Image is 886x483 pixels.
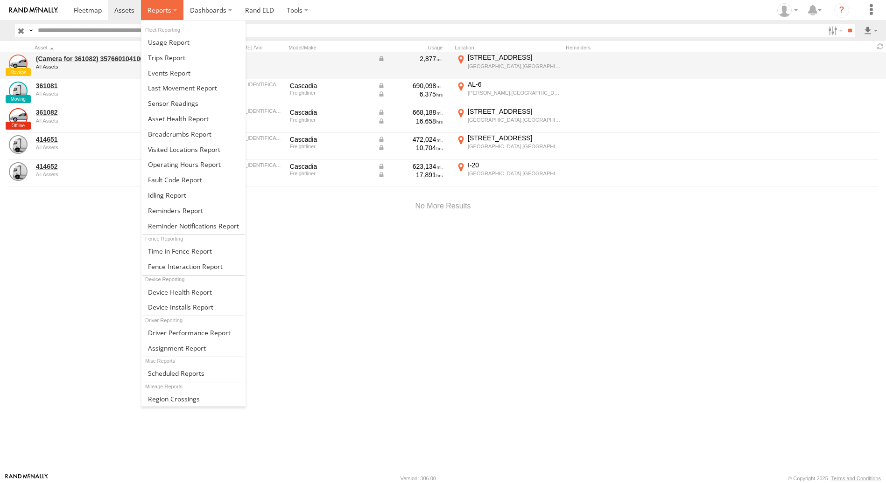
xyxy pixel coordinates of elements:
[27,24,35,37] label: Search Query
[468,80,561,89] div: AL-6
[290,135,371,144] div: Cascadia
[831,476,881,481] a: Terms and Conditions
[378,144,443,152] div: Data from Vehicle CANbus
[9,162,28,181] a: View Asset Details
[36,108,164,117] a: 361082
[9,108,28,127] a: View Asset Details
[141,65,246,81] a: Full Events Report
[141,218,246,234] a: Service Reminder Notifications Report
[141,259,246,274] a: Fence Interaction Report
[875,42,886,51] span: Refresh
[468,134,561,142] div: [STREET_ADDRESS]
[211,135,283,141] div: 3AKBHHDR2NSNH4607
[378,171,443,179] div: Data from Vehicle CANbus
[455,161,562,186] label: Click to View Current Location
[141,299,246,315] a: Device Installs Report
[566,44,715,51] div: Reminders
[290,162,371,171] div: Cascadia
[378,135,443,144] div: Data from Vehicle CANbus
[378,108,443,117] div: Data from Vehicle CANbus
[141,80,246,96] a: Last Movement Report
[468,63,561,69] div: [GEOGRAPHIC_DATA],[GEOGRAPHIC_DATA]
[378,90,443,98] div: Data from Vehicle CANbus
[141,126,246,142] a: Breadcrumbs Report
[36,145,164,150] div: undefined
[455,53,562,78] label: Click to View Current Location
[824,24,844,37] label: Search Filter Options
[9,55,28,73] a: View Asset Details
[290,117,371,123] div: Freightliner
[141,172,246,187] a: Fault Code Report
[211,162,283,168] div: 3AKBHHDR4NSNH4608
[36,162,164,171] a: 414652
[141,111,246,126] a: Asset Health Report
[141,243,246,259] a: Time in Fences Report
[141,187,246,203] a: Idling Report
[290,90,371,96] div: Freightliner
[141,391,246,407] a: Region Crossings
[378,117,443,125] div: Data from Vehicle CANbus
[9,7,58,14] img: rand-logo.svg
[141,284,246,300] a: Device Health Report
[141,203,246,218] a: Reminders Report
[290,171,371,176] div: Freightliner
[455,134,562,159] label: Click to View Current Location
[211,82,283,87] div: 3AKBGLDRXLDLZ0432
[290,144,371,149] div: Freightliner
[468,170,561,177] div: [GEOGRAPHIC_DATA],[GEOGRAPHIC_DATA]
[455,80,562,105] label: Click to View Current Location
[210,44,285,51] div: [PERSON_NAME]./Vin
[834,3,849,18] i: ?
[378,55,443,63] div: Data from Vehicle CANbus
[36,55,164,63] a: (Camera for 361082) 357660104100789
[468,143,561,150] div: [GEOGRAPHIC_DATA],[GEOGRAPHIC_DATA]
[36,118,164,124] div: undefined
[36,135,164,144] a: 414651
[35,44,165,51] div: Click to Sort
[455,44,562,51] div: Location
[5,474,48,483] a: Visit our Website
[141,96,246,111] a: Sensor Readings
[774,3,801,17] div: Gene Roberts
[290,108,371,117] div: Cascadia
[468,90,561,96] div: [PERSON_NAME],[GEOGRAPHIC_DATA]
[211,108,283,114] div: 3AKBGLDR1LDLZ0433
[36,82,164,90] a: 361081
[141,34,246,50] a: Usage Report
[468,117,561,123] div: [GEOGRAPHIC_DATA],[GEOGRAPHIC_DATA]
[468,161,561,169] div: I-20
[288,44,373,51] div: Model/Make
[141,340,246,356] a: Assignment Report
[788,476,881,481] div: © Copyright 2025 -
[36,172,164,177] div: undefined
[378,82,443,90] div: Data from Vehicle CANbus
[863,24,879,37] label: Export results as...
[36,91,164,97] div: undefined
[141,142,246,157] a: Visited Locations Report
[401,476,436,481] div: Version: 306.00
[468,107,561,116] div: [STREET_ADDRESS]
[376,44,451,51] div: Usage
[9,135,28,154] a: View Asset Details
[141,50,246,65] a: Trips Report
[290,82,371,90] div: Cascadia
[468,53,561,62] div: [STREET_ADDRESS]
[141,366,246,381] a: Scheduled Reports
[378,162,443,171] div: Data from Vehicle CANbus
[141,325,246,340] a: Driver Performance Report
[141,157,246,172] a: Asset Operating Hours Report
[9,82,28,100] a: View Asset Details
[36,64,164,69] div: undefined
[455,107,562,132] label: Click to View Current Location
